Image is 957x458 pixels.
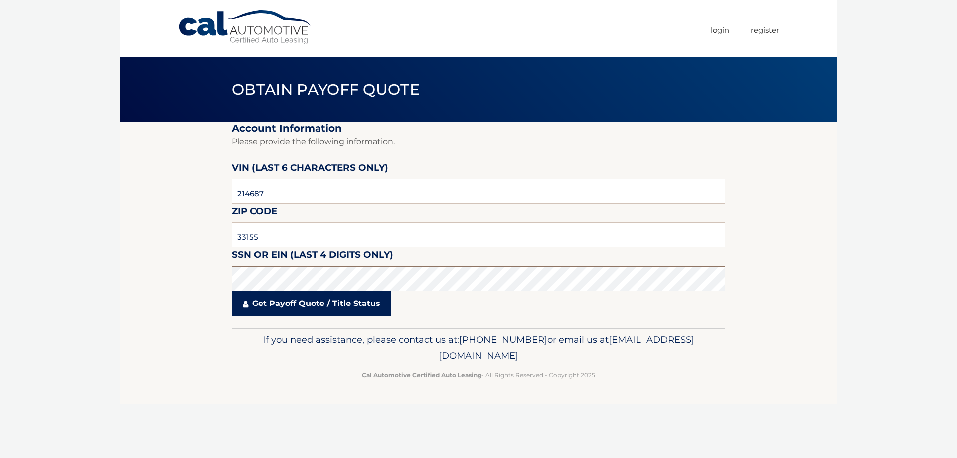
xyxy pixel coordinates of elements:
[178,10,313,45] a: Cal Automotive
[232,135,725,149] p: Please provide the following information.
[232,204,277,222] label: Zip Code
[232,80,420,99] span: Obtain Payoff Quote
[711,22,729,38] a: Login
[232,247,393,266] label: SSN or EIN (last 4 digits only)
[232,122,725,135] h2: Account Information
[232,160,388,179] label: VIN (last 6 characters only)
[238,332,719,364] p: If you need assistance, please contact us at: or email us at
[751,22,779,38] a: Register
[459,334,547,345] span: [PHONE_NUMBER]
[238,370,719,380] p: - All Rights Reserved - Copyright 2025
[362,371,481,379] strong: Cal Automotive Certified Auto Leasing
[232,291,391,316] a: Get Payoff Quote / Title Status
